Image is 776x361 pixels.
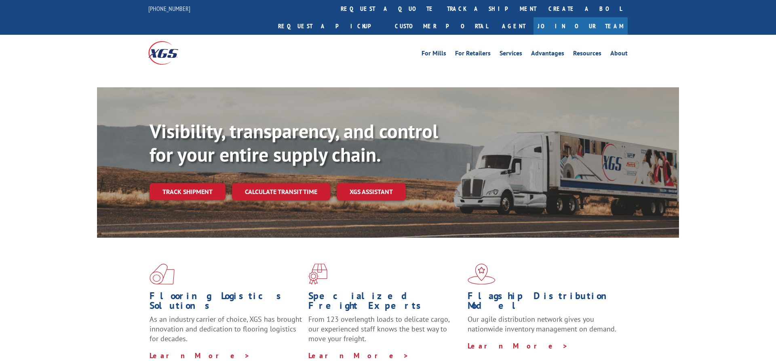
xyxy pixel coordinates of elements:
[232,183,330,201] a: Calculate transit time
[150,351,250,360] a: Learn More >
[150,264,175,285] img: xgs-icon-total-supply-chain-intelligence-red
[272,17,389,35] a: Request a pickup
[468,291,620,315] h1: Flagship Distribution Model
[308,315,461,350] p: From 123 overlength loads to delicate cargo, our experienced staff knows the best way to move you...
[468,341,568,350] a: Learn More >
[573,50,601,59] a: Resources
[150,315,302,343] span: As an industry carrier of choice, XGS has brought innovation and dedication to flooring logistics...
[422,50,446,59] a: For Mills
[308,264,327,285] img: xgs-icon-focused-on-flooring-red
[337,183,406,201] a: XGS ASSISTANT
[150,183,226,200] a: Track shipment
[610,50,628,59] a: About
[308,351,409,360] a: Learn More >
[148,4,190,13] a: [PHONE_NUMBER]
[533,17,628,35] a: Join Our Team
[455,50,491,59] a: For Retailers
[150,291,302,315] h1: Flooring Logistics Solutions
[531,50,564,59] a: Advantages
[494,17,533,35] a: Agent
[150,118,438,167] b: Visibility, transparency, and control for your entire supply chain.
[468,315,616,334] span: Our agile distribution network gives you nationwide inventory management on demand.
[500,50,522,59] a: Services
[308,291,461,315] h1: Specialized Freight Experts
[389,17,494,35] a: Customer Portal
[468,264,496,285] img: xgs-icon-flagship-distribution-model-red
